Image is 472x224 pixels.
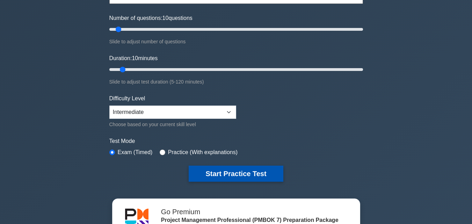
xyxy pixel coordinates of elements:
span: 10 [132,55,138,61]
label: Difficulty Level [109,94,145,103]
div: Slide to adjust number of questions [109,37,363,46]
button: Start Practice Test [189,166,283,182]
div: Slide to adjust test duration (5-120 minutes) [109,78,363,86]
label: Duration: minutes [109,54,158,63]
label: Number of questions: questions [109,14,193,22]
label: Test Mode [109,137,363,145]
label: Practice (With explanations) [168,148,238,157]
label: Exam (Timed) [118,148,153,157]
span: 10 [162,15,169,21]
div: Choose based on your current skill level [109,120,236,129]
